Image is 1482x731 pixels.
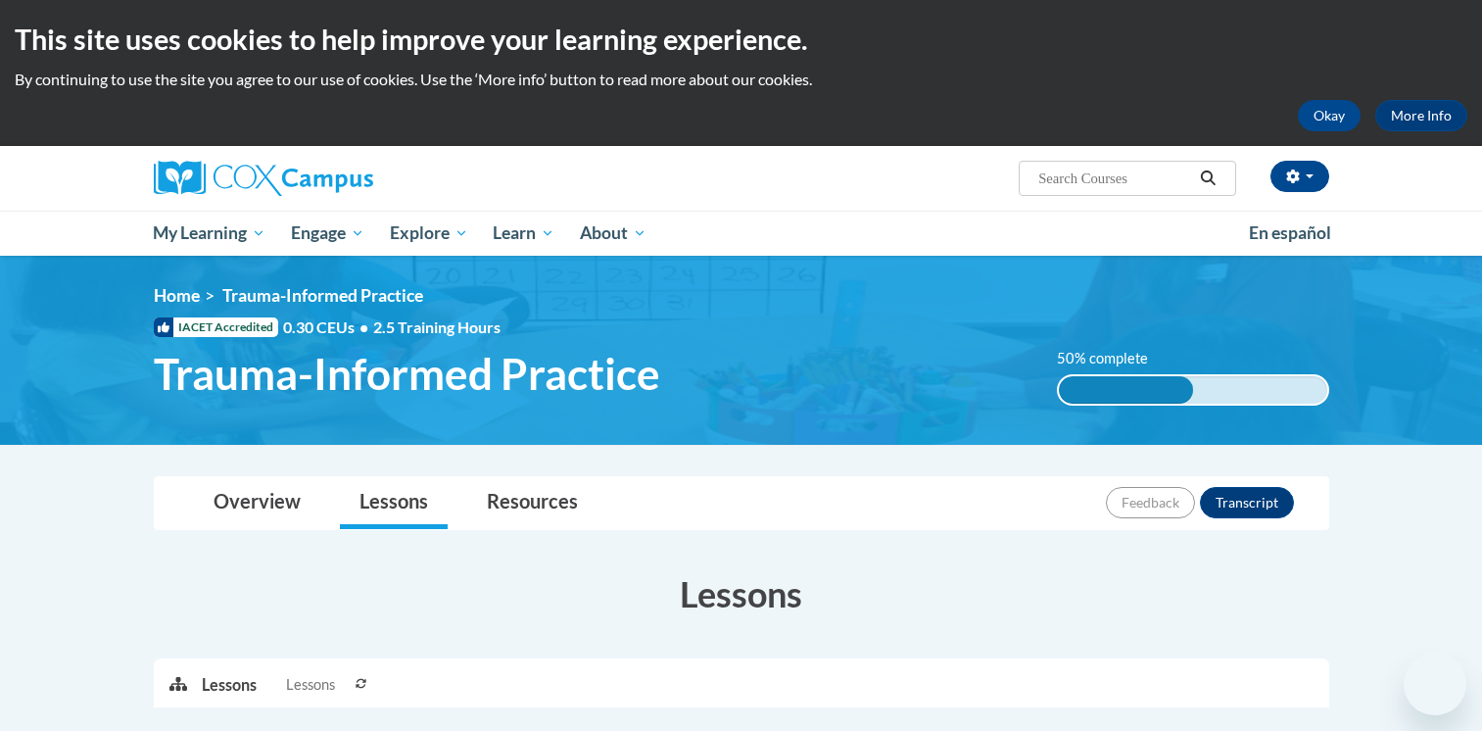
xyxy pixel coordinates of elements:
[1236,213,1344,254] a: En español
[141,211,279,256] a: My Learning
[154,348,660,400] span: Trauma-Informed Practice
[1270,161,1329,192] button: Account Settings
[567,211,659,256] a: About
[154,285,200,306] a: Home
[154,161,526,196] a: Cox Campus
[359,317,368,336] span: •
[1193,167,1222,190] button: Search
[278,211,377,256] a: Engage
[15,20,1467,59] h2: This site uses cookies to help improve your learning experience.
[154,569,1329,618] h3: Lessons
[1200,487,1294,518] button: Transcript
[1375,100,1467,131] a: More Info
[580,221,646,245] span: About
[154,161,373,196] img: Cox Campus
[1404,653,1466,715] iframe: Button to launch messaging window
[124,211,1359,256] div: Main menu
[286,674,335,696] span: Lessons
[1106,487,1195,518] button: Feedback
[1057,348,1170,369] label: 50% complete
[390,221,468,245] span: Explore
[1059,376,1193,404] div: 50% complete
[153,221,265,245] span: My Learning
[194,477,320,529] a: Overview
[467,477,598,529] a: Resources
[1249,222,1331,243] span: En español
[1036,167,1193,190] input: Search Courses
[480,211,567,256] a: Learn
[377,211,481,256] a: Explore
[222,285,423,306] span: Trauma-Informed Practice
[1298,100,1361,131] button: Okay
[340,477,448,529] a: Lessons
[283,317,373,338] span: 0.30 CEUs
[15,69,1467,90] p: By continuing to use the site you agree to our use of cookies. Use the ‘More info’ button to read...
[493,221,554,245] span: Learn
[202,674,257,696] p: Lessons
[373,317,501,336] span: 2.5 Training Hours
[291,221,364,245] span: Engage
[154,317,278,337] span: IACET Accredited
